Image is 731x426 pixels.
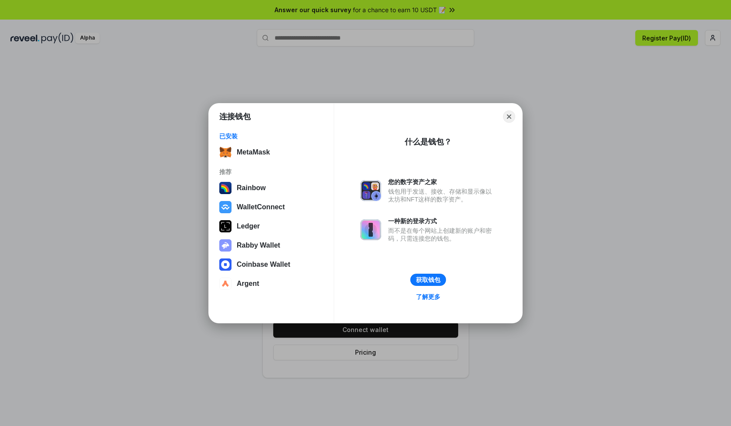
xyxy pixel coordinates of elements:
[219,132,323,140] div: 已安装
[237,280,259,288] div: Argent
[410,274,446,286] button: 获取钱包
[237,148,270,156] div: MetaMask
[388,188,496,203] div: 钱包用于发送、接收、存储和显示像以太坊和NFT这样的数字资产。
[388,217,496,225] div: 一种新的登录方式
[219,182,231,194] img: svg+xml,%3Csvg%20width%3D%22120%22%20height%3D%22120%22%20viewBox%3D%220%200%20120%20120%22%20fil...
[360,219,381,240] img: svg+xml,%3Csvg%20xmlns%3D%22http%3A%2F%2Fwww.w3.org%2F2000%2Fsvg%22%20fill%3D%22none%22%20viewBox...
[219,146,231,158] img: svg+xml,%3Csvg%20fill%3D%22none%22%20height%3D%2233%22%20viewBox%3D%220%200%2035%2033%22%20width%...
[237,203,285,211] div: WalletConnect
[219,239,231,252] img: svg+xml,%3Csvg%20xmlns%3D%22http%3A%2F%2Fwww.w3.org%2F2000%2Fsvg%22%20fill%3D%22none%22%20viewBox...
[219,168,323,176] div: 推荐
[416,276,440,284] div: 获取钱包
[217,179,326,197] button: Rainbow
[219,258,231,271] img: svg+xml,%3Csvg%20width%3D%2228%22%20height%3D%2228%22%20viewBox%3D%220%200%2028%2028%22%20fill%3D...
[217,144,326,161] button: MetaMask
[388,227,496,242] div: 而不是在每个网站上创建新的账户和密码，只需连接您的钱包。
[405,137,452,147] div: 什么是钱包？
[411,291,446,302] a: 了解更多
[219,220,231,232] img: svg+xml,%3Csvg%20xmlns%3D%22http%3A%2F%2Fwww.w3.org%2F2000%2Fsvg%22%20width%3D%2228%22%20height%3...
[388,178,496,186] div: 您的数字资产之家
[217,275,326,292] button: Argent
[237,222,260,230] div: Ledger
[217,256,326,273] button: Coinbase Wallet
[219,201,231,213] img: svg+xml,%3Csvg%20width%3D%2228%22%20height%3D%2228%22%20viewBox%3D%220%200%2028%2028%22%20fill%3D...
[360,180,381,201] img: svg+xml,%3Csvg%20xmlns%3D%22http%3A%2F%2Fwww.w3.org%2F2000%2Fsvg%22%20fill%3D%22none%22%20viewBox...
[237,184,266,192] div: Rainbow
[503,111,515,123] button: Close
[219,111,251,122] h1: 连接钱包
[219,278,231,290] img: svg+xml,%3Csvg%20width%3D%2228%22%20height%3D%2228%22%20viewBox%3D%220%200%2028%2028%22%20fill%3D...
[237,242,280,249] div: Rabby Wallet
[217,198,326,216] button: WalletConnect
[217,218,326,235] button: Ledger
[416,293,440,301] div: 了解更多
[237,261,290,268] div: Coinbase Wallet
[217,237,326,254] button: Rabby Wallet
